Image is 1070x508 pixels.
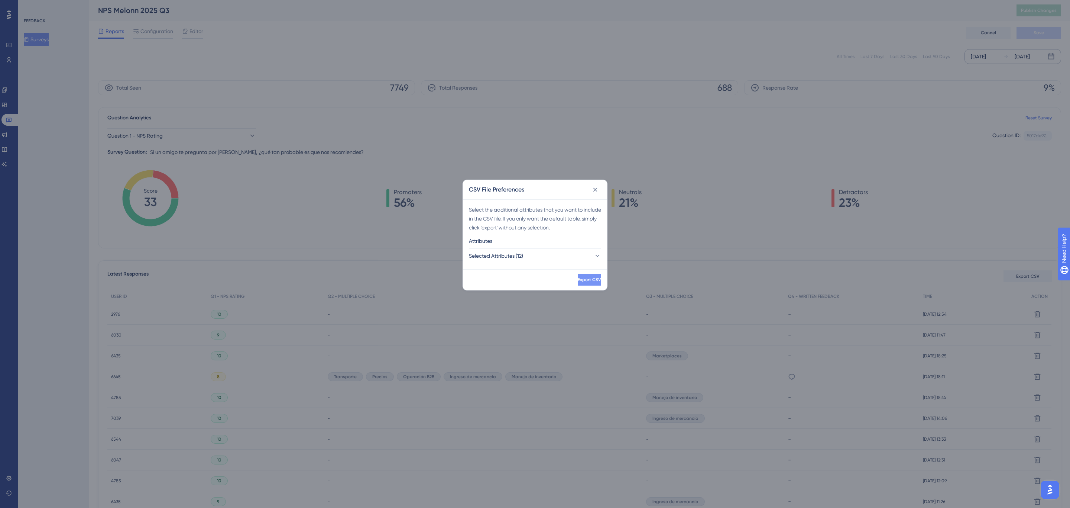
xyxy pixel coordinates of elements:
[469,185,524,194] h2: CSV File Preferences
[469,205,601,232] div: Select the additional attributes that you want to include in the CSV file. If you only want the d...
[469,237,492,245] span: Attributes
[1039,479,1061,501] iframe: UserGuiding AI Assistant Launcher
[578,277,601,283] span: Export CSV
[17,2,46,11] span: Need Help?
[469,251,523,260] span: Selected Attributes (12)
